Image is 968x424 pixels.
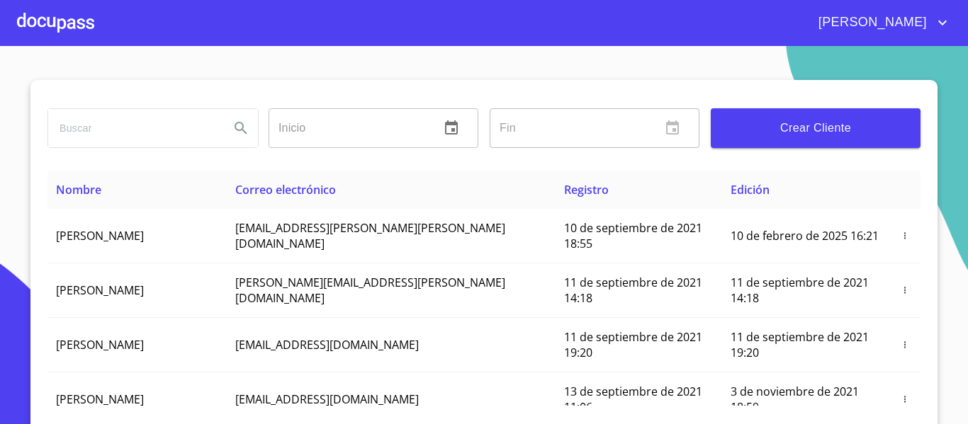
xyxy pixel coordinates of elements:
[722,118,909,138] span: Crear Cliente
[731,182,770,197] span: Edición
[56,228,144,243] span: [PERSON_NAME]
[731,228,879,243] span: 10 de febrero de 2025 16:21
[808,11,951,34] button: account of current user
[235,275,505,306] span: [PERSON_NAME][EMAIL_ADDRESS][PERSON_NAME][DOMAIN_NAME]
[731,329,869,360] span: 11 de septiembre de 2021 19:20
[235,337,419,353] span: [EMAIL_ADDRESS][DOMAIN_NAME]
[48,109,218,147] input: search
[56,182,101,197] span: Nombre
[564,329,702,360] span: 11 de septiembre de 2021 19:20
[731,384,859,415] span: 3 de noviembre de 2021 18:59
[56,282,144,298] span: [PERSON_NAME]
[235,391,419,407] span: [EMAIL_ADDRESS][DOMAIN_NAME]
[564,384,702,415] span: 13 de septiembre de 2021 11:06
[564,275,702,306] span: 11 de septiembre de 2021 14:18
[731,275,869,306] span: 11 de septiembre de 2021 14:18
[235,182,336,197] span: Correo electrónico
[56,337,144,353] span: [PERSON_NAME]
[564,220,702,251] span: 10 de septiembre de 2021 18:55
[224,111,258,145] button: Search
[564,182,609,197] span: Registro
[56,391,144,407] span: [PERSON_NAME]
[808,11,934,34] span: [PERSON_NAME]
[235,220,505,251] span: [EMAIL_ADDRESS][PERSON_NAME][PERSON_NAME][DOMAIN_NAME]
[711,108,921,148] button: Crear Cliente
